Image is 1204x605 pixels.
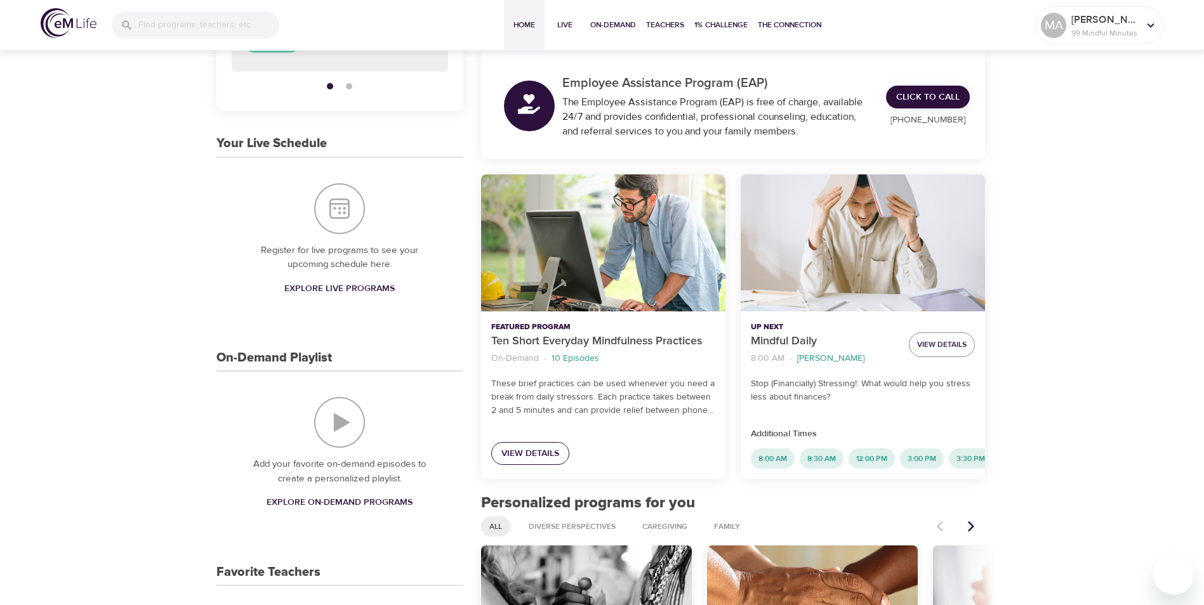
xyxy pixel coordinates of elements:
[491,333,715,350] p: Ten Short Everyday Mindfulness Practices
[509,18,539,32] span: Home
[849,448,895,469] div: 12:00 PM
[917,338,967,351] span: View Details
[706,516,748,537] div: Family
[41,8,96,38] img: logo
[242,457,438,486] p: Add your favorite on-demand episodes to create a personalized playlist.
[544,350,546,367] li: ·
[1071,27,1139,39] p: 99 Mindful Minutes
[481,494,986,512] h2: Personalized programs for you
[741,174,985,312] button: Mindful Daily
[314,397,365,448] img: On-Demand Playlist
[635,521,695,532] span: Caregiving
[900,448,944,469] div: 3:00 PM
[216,136,327,151] h3: Your Live Schedule
[751,427,975,441] p: Additional Times
[900,453,944,464] span: 3:00 PM
[800,453,843,464] span: 8:30 AM
[590,18,636,32] span: On-Demand
[491,377,715,417] p: These brief practices can be used whenever you need a break from daily stressors. Each practice t...
[1071,12,1139,27] p: [PERSON_NAME]
[909,332,975,357] button: View Details
[646,18,684,32] span: Teachers
[751,322,899,333] p: Up Next
[849,453,895,464] span: 12:00 PM
[886,114,970,127] p: [PHONE_NUMBER]
[261,491,418,514] a: Explore On-Demand Programs
[562,95,871,139] div: The Employee Assistance Program (EAP) is free of charge, available 24/7 and provides confidential...
[797,352,864,365] p: [PERSON_NAME]
[751,448,795,469] div: 8:00 AM
[896,89,960,105] span: Click to Call
[751,333,899,350] p: Mindful Daily
[482,521,510,532] span: All
[694,18,748,32] span: 1% Challenge
[314,183,365,234] img: Your Live Schedule
[138,11,279,39] input: Find programs, teachers, etc...
[521,521,623,532] span: Diverse Perspectives
[800,448,843,469] div: 8:30 AM
[886,86,970,109] a: Click to Call
[491,322,715,333] p: Featured Program
[216,565,321,580] h3: Favorite Teachers
[634,516,696,537] div: Caregiving
[550,18,580,32] span: Live
[501,446,559,462] span: View Details
[758,18,821,32] span: The Connection
[279,277,400,301] a: Explore Live Programs
[957,512,985,540] button: Next items
[491,350,715,367] nav: breadcrumb
[481,174,725,312] button: Ten Short Everyday Mindfulness Practices
[284,281,395,297] span: Explore Live Programs
[216,351,332,365] h3: On-Demand Playlist
[562,74,871,93] p: Employee Assistance Program (EAP)
[552,352,599,365] p: 10 Episodes
[751,453,795,464] span: 8:00 AM
[751,350,899,367] nav: breadcrumb
[242,244,438,272] p: Register for live programs to see your upcoming schedule here.
[706,521,748,532] span: Family
[790,350,792,367] li: ·
[751,377,975,404] p: Stop (Financially) Stressing!: What would help you stress less about finances?
[1153,554,1194,595] iframe: Button to launch messaging window
[949,453,993,464] span: 3:30 PM
[491,352,539,365] p: On-Demand
[481,516,510,537] div: All
[751,352,784,365] p: 8:00 AM
[949,448,993,469] div: 3:30 PM
[267,495,413,511] span: Explore On-Demand Programs
[491,442,569,465] a: View Details
[1041,13,1066,38] div: MA
[520,516,624,537] div: Diverse Perspectives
